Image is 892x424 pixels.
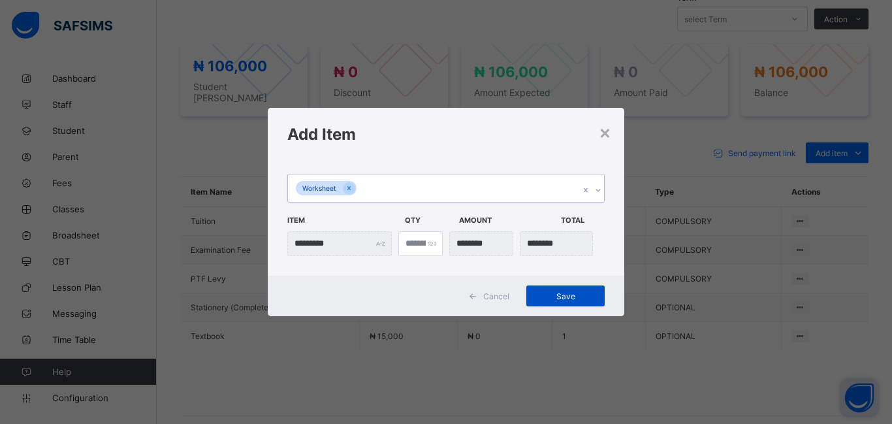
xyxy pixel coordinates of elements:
span: Qty [405,209,453,231]
span: Total [561,209,609,231]
span: Amount [459,209,554,231]
div: Worksheet [296,181,343,196]
span: Save [536,291,595,301]
h1: Add Item [287,125,605,144]
div: × [599,121,611,143]
span: Item [287,209,398,231]
span: Cancel [483,291,509,301]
